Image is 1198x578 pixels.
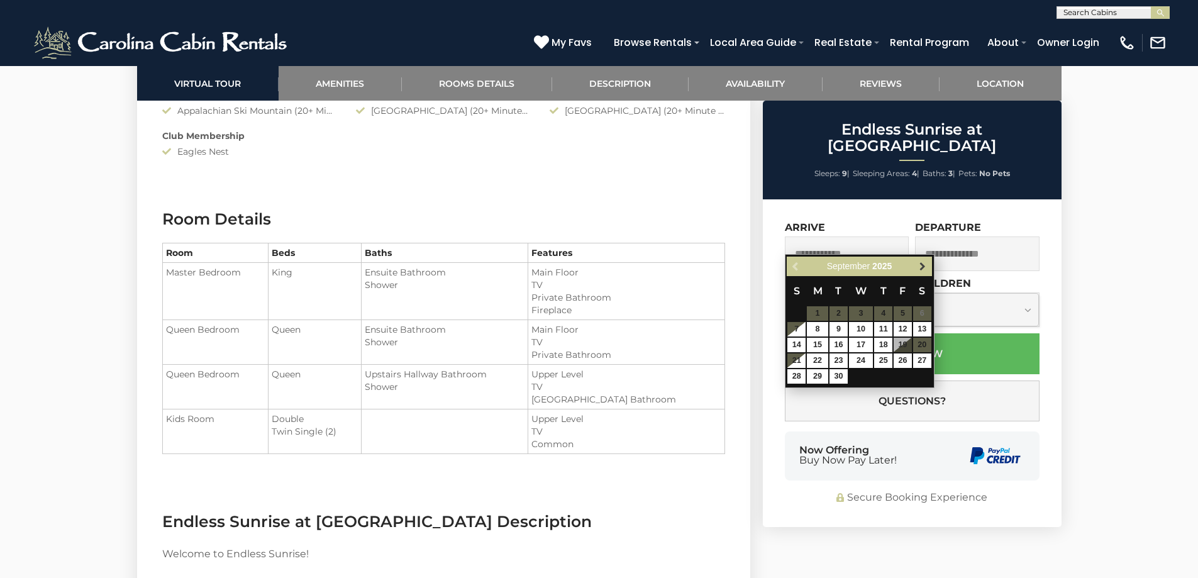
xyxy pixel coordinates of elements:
th: Features [528,243,724,263]
span: Friday [899,285,906,297]
a: My Favs [534,35,595,51]
span: Queen [272,324,301,335]
li: TV [531,336,721,348]
li: Shower [365,336,525,348]
li: TV [531,381,721,393]
h3: Endless Sunrise at [GEOGRAPHIC_DATA] Description [162,511,725,533]
span: Monday [813,285,823,297]
span: Buy Now Pay Later! [799,455,897,465]
li: Main Floor [531,266,721,279]
li: | [853,165,919,182]
span: Queen [272,369,301,380]
a: Real Estate [808,31,878,53]
li: | [814,165,850,182]
a: About [981,31,1025,53]
a: Virtual Tour [137,66,279,101]
li: Shower [365,279,525,291]
a: 23 [829,353,848,368]
a: 9 [829,322,848,336]
li: Ensuite Bathroom [365,266,525,279]
label: Children [915,277,971,289]
a: Amenities [279,66,402,101]
td: Queen Bedroom [162,320,268,365]
li: | [923,165,955,182]
span: Pets: [958,169,977,178]
span: My Favs [552,35,592,50]
strong: 4 [912,169,917,178]
a: 13 [913,322,931,336]
a: Description [552,66,689,101]
th: Room [162,243,268,263]
a: 26 [894,353,912,368]
a: Rooms Details [402,66,552,101]
strong: 9 [842,169,847,178]
a: 12 [894,322,912,336]
a: 24 [849,353,873,368]
li: TV [531,279,721,291]
span: Thursday [880,285,887,297]
a: 10 [849,322,873,336]
a: 14 [787,338,806,352]
li: TV [531,425,721,438]
li: Double [272,413,358,425]
td: Master Bedroom [162,263,268,320]
div: Eagles Nest [153,145,347,158]
label: Departure [915,221,981,233]
a: 16 [829,338,848,352]
a: 21 [787,353,806,368]
li: Shower [365,381,525,393]
div: Club Membership [153,130,735,142]
strong: 3 [948,169,953,178]
a: Next [915,258,931,274]
a: Availability [689,66,823,101]
a: 28 [787,369,806,384]
button: Questions? [785,381,1040,421]
li: Upper Level [531,368,721,381]
a: 25 [874,353,892,368]
a: 11 [874,322,892,336]
h3: Room Details [162,208,725,230]
a: 27 [913,353,931,368]
a: Owner Login [1031,31,1106,53]
a: 17 [849,338,873,352]
a: 22 [807,353,828,368]
span: Welcome to Endless Sunrise! [162,548,309,560]
span: Sleeps: [814,169,840,178]
a: Rental Program [884,31,975,53]
span: 2025 [872,261,892,271]
div: Now Offering [799,445,897,465]
a: Local Area Guide [704,31,802,53]
li: Common [531,438,721,450]
a: 29 [807,369,828,384]
a: 15 [807,338,828,352]
th: Beds [268,243,361,263]
li: Upper Level [531,413,721,425]
li: [GEOGRAPHIC_DATA] Bathroom [531,393,721,406]
img: White-1-2.png [31,24,292,62]
span: King [272,267,292,278]
a: 7 [787,322,806,336]
li: Twin Single (2) [272,425,358,438]
li: Private Bathroom [531,291,721,304]
a: 18 [874,338,892,352]
h2: Endless Sunrise at [GEOGRAPHIC_DATA] [766,121,1058,155]
a: Browse Rentals [607,31,698,53]
span: Baths: [923,169,946,178]
label: Arrive [785,221,825,233]
a: 30 [829,369,848,384]
img: phone-regular-white.png [1118,34,1136,52]
span: Next [918,262,928,272]
th: Baths [361,243,528,263]
span: Wednesday [855,285,867,297]
li: Ensuite Bathroom [365,323,525,336]
div: Appalachian Ski Mountain (20+ Minute Drive) [153,104,347,117]
a: 8 [807,322,828,336]
td: Kids Room [162,409,268,454]
td: Queen Bedroom [162,365,268,409]
strong: No Pets [979,169,1010,178]
span: Sunday [794,285,800,297]
a: Location [940,66,1062,101]
li: Main Floor [531,323,721,336]
span: Tuesday [835,285,841,297]
div: [GEOGRAPHIC_DATA] (20+ Minutes Drive) [347,104,540,117]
